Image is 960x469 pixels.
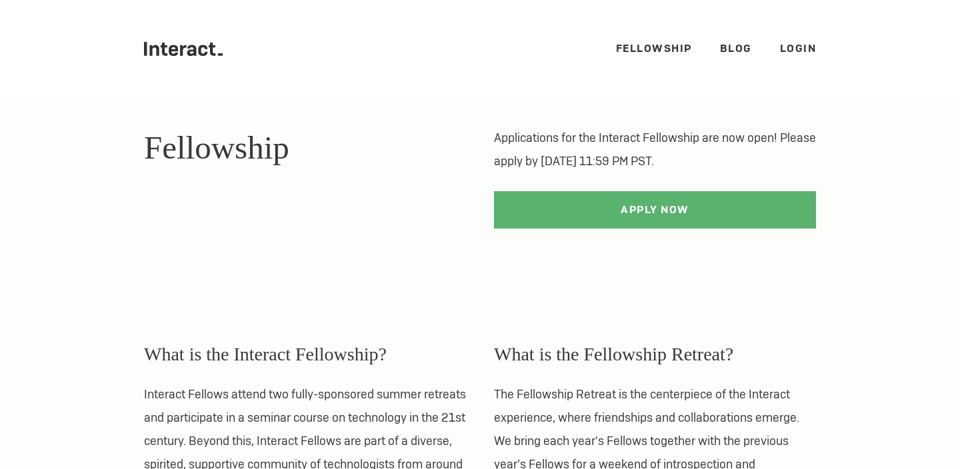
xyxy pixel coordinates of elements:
h3: What is the Interact Fellowship? [144,340,466,368]
a: Blog [720,41,752,55]
a: Fellowship [616,41,692,55]
h1: Fellowship [144,126,466,169]
a: Login [780,41,817,55]
a: Apply Now [494,191,816,229]
h3: What is the Fellowship Retreat? [494,340,816,368]
p: Applications for the Interact Fellowship are now open! Please apply by [DATE] 11:59 PM PST. [494,126,816,173]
